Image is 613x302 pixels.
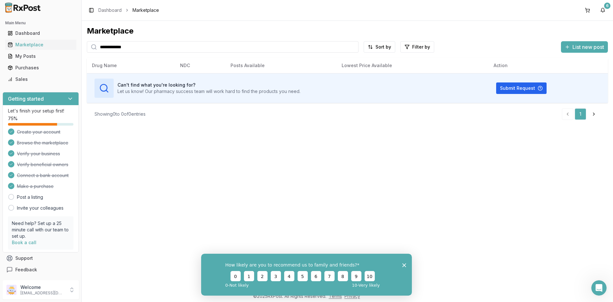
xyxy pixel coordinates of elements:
[95,111,146,117] div: Showing 0 to 0 of 0 entries
[598,5,608,15] button: 6
[562,108,600,120] nav: pagination
[17,205,64,211] a: Invite your colleagues
[6,285,17,295] img: User avatar
[8,65,74,71] div: Purchases
[12,220,70,239] p: Need help? Set up a 25 minute call with our team to set up.
[98,7,159,13] nav: breadcrumb
[561,44,608,51] a: List new post
[561,41,608,53] button: List new post
[329,293,342,299] a: Terms
[375,44,391,50] span: Sort by
[575,108,586,120] a: 1
[8,115,18,122] span: 75 %
[17,194,43,200] a: Post a listing
[496,82,547,94] button: Submit Request
[5,62,76,74] a: Purchases
[3,63,79,73] button: Purchases
[17,151,60,157] span: Verify your business
[132,7,159,13] span: Marketplace
[364,41,395,53] button: Sort by
[572,43,604,51] span: List new post
[591,280,607,296] iframe: Intercom live chat
[17,140,68,146] span: Browse the marketplace
[17,161,68,168] span: Verify beneficial owners
[412,44,430,50] span: Filter by
[8,53,74,59] div: My Posts
[604,3,610,9] div: 6
[117,82,300,88] h3: Can't find what you're looking for?
[17,172,69,179] span: Connect a bank account
[15,267,37,273] span: Feedback
[12,240,36,245] a: Book a call
[3,3,43,13] img: RxPost Logo
[587,108,600,120] a: Go to next page
[488,58,608,73] th: Action
[17,183,54,190] span: Make a purchase
[98,7,122,13] a: Dashboard
[3,40,79,50] button: Marketplace
[5,74,76,85] a: Sales
[117,88,300,95] p: Let us know! Our pharmacy success team will work hard to find the products you need.
[5,50,76,62] a: My Posts
[8,108,73,114] p: Let's finish your setup first!
[87,26,608,36] div: Marketplace
[8,30,74,36] div: Dashboard
[5,39,76,50] a: Marketplace
[225,58,337,73] th: Posts Available
[3,51,79,61] button: My Posts
[20,290,65,296] p: [EMAIL_ADDRESS][DOMAIN_NAME]
[3,264,79,275] button: Feedback
[3,28,79,38] button: Dashboard
[3,74,79,84] button: Sales
[20,284,65,290] p: Welcome
[344,293,360,299] a: Privacy
[87,58,175,73] th: Drug Name
[201,254,412,296] iframe: Survey from RxPost
[8,76,74,82] div: Sales
[8,95,44,103] h3: Getting started
[175,58,225,73] th: NDC
[17,129,60,135] span: Create your account
[3,252,79,264] button: Support
[5,20,76,26] h2: Main Menu
[8,42,74,48] div: Marketplace
[400,41,434,53] button: Filter by
[5,27,76,39] a: Dashboard
[337,58,488,73] th: Lowest Price Available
